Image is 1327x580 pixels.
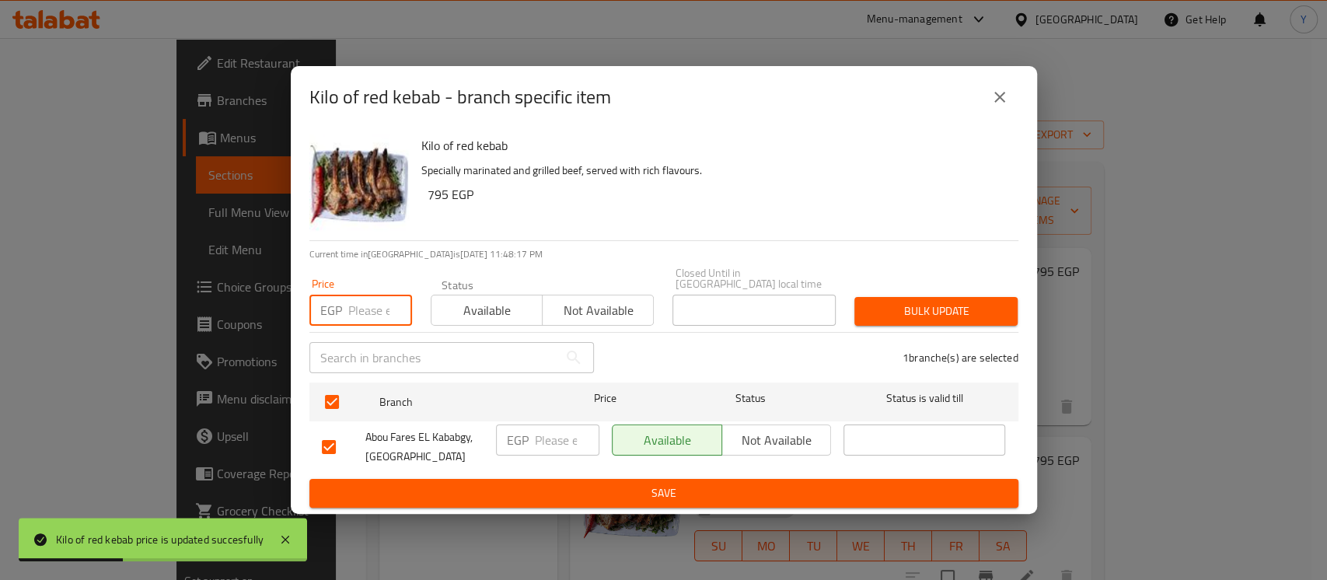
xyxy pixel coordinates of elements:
[309,247,1018,261] p: Current time in [GEOGRAPHIC_DATA] is [DATE] 11:48:17 PM
[421,135,1006,156] h6: Kilo of red kebab
[365,428,484,466] span: Abou Fares EL Kababgy, [GEOGRAPHIC_DATA]
[309,479,1018,508] button: Save
[542,295,654,326] button: Not available
[669,389,831,408] span: Status
[843,389,1005,408] span: Status is valid till
[348,295,412,326] input: Please enter price
[612,425,722,456] button: Available
[903,350,1018,365] p: 1 branche(s) are selected
[438,299,536,322] span: Available
[320,301,342,320] p: EGP
[535,425,599,456] input: Please enter price
[421,161,1006,180] p: Specially marinated and grilled beef, served with rich flavours.
[553,389,657,408] span: Price
[507,431,529,449] p: EGP
[867,302,1005,321] span: Bulk update
[309,342,558,373] input: Search in branches
[981,79,1018,116] button: close
[619,429,716,452] span: Available
[728,429,826,452] span: Not available
[379,393,541,412] span: Branch
[309,85,611,110] h2: Kilo of red kebab - branch specific item
[428,183,1006,205] h6: 795 EGP
[721,425,832,456] button: Not available
[854,297,1018,326] button: Bulk update
[309,135,409,234] img: Kilo of red kebab
[549,299,648,322] span: Not available
[431,295,543,326] button: Available
[322,484,1006,503] span: Save
[56,531,264,548] div: Kilo of red kebab price is updated succesfully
